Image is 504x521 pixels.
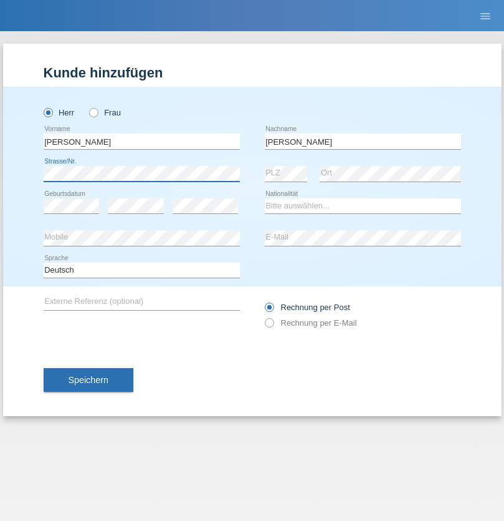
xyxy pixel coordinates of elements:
[44,108,52,116] input: Herr
[265,318,273,334] input: Rechnung per E-Mail
[265,318,357,328] label: Rechnung per E-Mail
[44,368,133,392] button: Speichern
[44,108,75,117] label: Herr
[479,10,492,22] i: menu
[89,108,97,116] input: Frau
[89,108,121,117] label: Frau
[265,303,350,312] label: Rechnung per Post
[265,303,273,318] input: Rechnung per Post
[473,12,498,19] a: menu
[69,375,108,385] span: Speichern
[44,65,461,80] h1: Kunde hinzufügen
